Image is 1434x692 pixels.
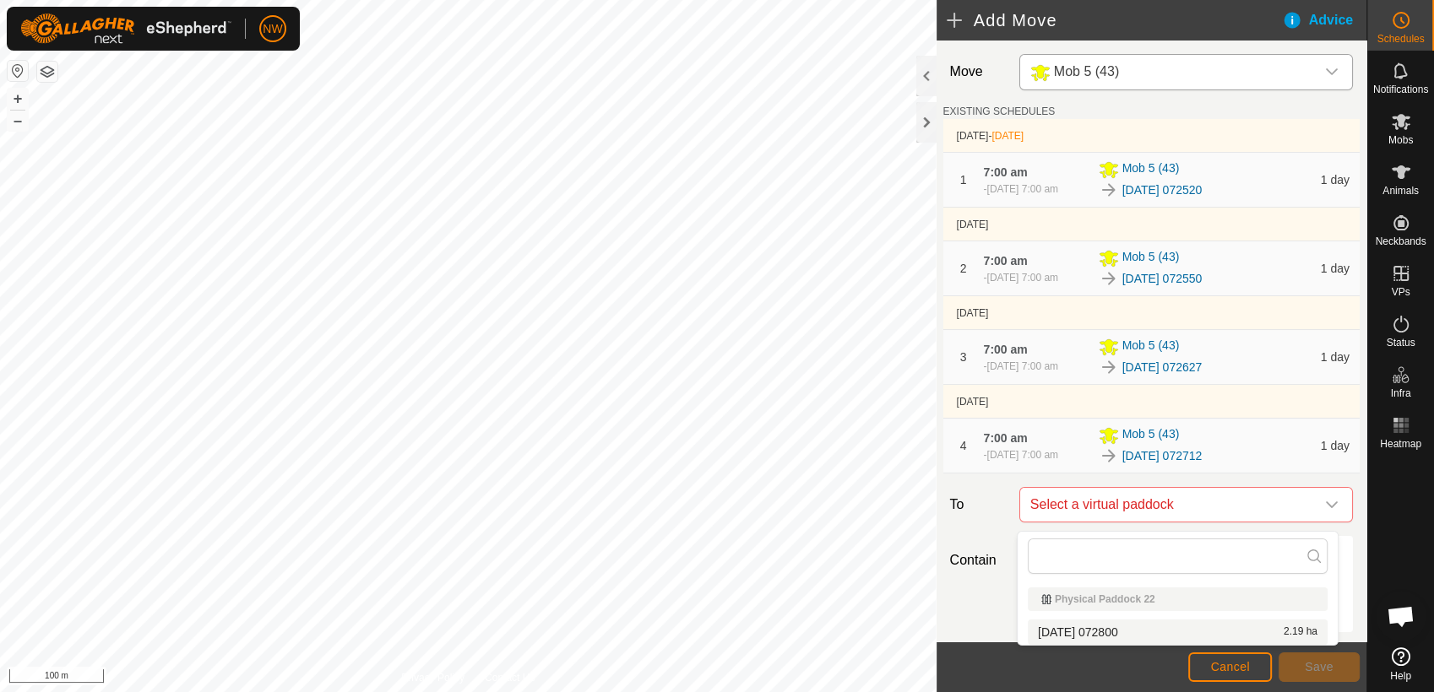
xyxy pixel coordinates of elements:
div: - [984,270,1058,285]
span: Cancel [1210,660,1250,673]
span: Mob 5 (43) [1054,64,1119,78]
div: Advice [1282,10,1366,30]
span: [DATE] [957,130,989,142]
img: Gallagher Logo [20,14,231,44]
span: Schedules [1377,34,1424,44]
span: Heatmap [1380,439,1421,449]
h2: Add Move [947,10,1282,30]
img: To [1099,357,1119,377]
label: EXISTING SCHEDULES [943,104,1056,119]
span: [DATE] [957,396,989,408]
button: + [8,89,28,109]
span: [DATE] [957,307,989,319]
div: Physical Paddock 22 [1041,594,1314,604]
span: 1 day [1321,173,1350,187]
span: Save [1305,660,1334,673]
a: Help [1367,641,1434,688]
a: [DATE] 072520 [1122,181,1203,199]
span: Mob 5 (43) [1122,337,1180,357]
a: [DATE] 072712 [1122,447,1203,465]
a: [DATE] 072627 [1122,359,1203,376]
span: [DATE] 7:00 am [987,272,1058,284]
a: [DATE] 072550 [1122,270,1203,288]
span: Mob 5 (43) [1122,248,1180,268]
span: [DATE] 072800 [1038,626,1118,638]
span: 7:00 am [984,254,1028,268]
button: – [8,111,28,131]
span: - [988,130,1024,142]
button: Map Layers [37,62,57,82]
span: 1 day [1321,262,1350,275]
span: [DATE] 7:00 am [987,183,1058,195]
span: [DATE] 7:00 am [987,449,1058,461]
div: - [984,359,1058,374]
a: Privacy Policy [401,670,464,685]
span: Mob 5 [1024,55,1315,89]
span: Help [1390,671,1411,681]
span: VPs [1391,287,1410,297]
span: Notifications [1373,84,1428,95]
span: 1 [960,173,967,187]
span: Status [1386,338,1415,348]
span: [DATE] [957,219,989,230]
span: Mob 5 (43) [1122,425,1180,446]
span: 4 [960,439,967,452]
button: Cancel [1188,652,1272,682]
span: 7:00 am [984,431,1028,445]
div: - [984,447,1058,462]
span: 2.19 ha [1284,626,1317,638]
span: [DATE] 7:00 am [987,360,1058,372]
ul: Option List [1018,581,1338,645]
button: Save [1279,652,1360,682]
span: [DATE] [991,130,1024,142]
span: Infra [1390,388,1410,398]
span: 2 [960,262,967,275]
span: NW [263,20,282,38]
label: To [943,487,1013,522]
span: Select a virtual paddock [1024,488,1315,522]
img: To [1099,180,1119,200]
span: Neckbands [1375,236,1426,246]
button: Reset Map [8,61,28,81]
span: 7:00 am [984,165,1028,179]
span: 1 day [1321,439,1350,452]
span: 1 day [1321,350,1350,364]
span: Mobs [1388,135,1413,145]
div: - [984,181,1058,197]
label: Move [943,54,1013,90]
li: 2025-07-10 072800 [1028,619,1328,645]
label: Contain [943,550,1013,570]
span: 7:00 am [984,343,1028,356]
img: To [1099,268,1119,289]
div: dropdown trigger [1315,55,1349,89]
div: dropdown trigger [1315,488,1349,522]
span: Animals [1382,186,1419,196]
div: Open chat [1376,591,1426,641]
span: Mob 5 (43) [1122,159,1180,180]
span: 3 [960,350,967,364]
a: Contact Us [485,670,535,685]
img: To [1099,446,1119,466]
